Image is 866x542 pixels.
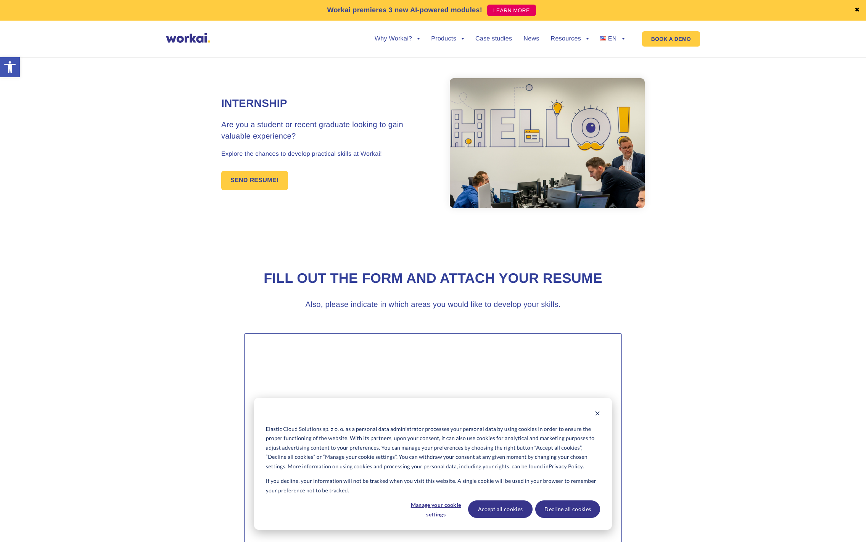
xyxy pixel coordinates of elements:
a: Resources [551,36,589,42]
a: SEND RESUME! [221,171,288,190]
button: Decline all cookies [535,500,600,518]
a: News [523,36,539,42]
a: Why Workai? [375,36,420,42]
span: EN [608,35,617,42]
button: Manage your cookie settings [407,500,465,518]
h2: Fill out the form and attach your resume [221,269,645,288]
a: LEARN MORE [487,5,536,16]
button: Accept all cookies [468,500,533,518]
p: If you decline, your information will not be tracked when you visit this website. A single cookie... [266,476,600,495]
div: Cookie banner [254,398,612,530]
a: BOOK A DEMO [642,31,700,47]
a: Case studies [475,36,512,42]
span: Are you a student or recent graduate looking to gain valuable experience? [221,121,403,140]
button: Dismiss cookie banner [595,410,600,419]
a: Products [431,36,464,42]
p: Explore the chances to develop practical skills at Workai! [221,150,433,159]
p: Elastic Cloud Solutions sp. z o. o. as a personal data administrator processes your personal data... [266,424,600,471]
p: Workai premieres 3 new AI-powered modules! [327,5,482,15]
strong: Internship [221,97,287,109]
a: ✖ [855,7,860,13]
h3: Also, please indicate in which areas you would like to develop your skills. [290,299,576,310]
a: Privacy Policy [549,462,583,471]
